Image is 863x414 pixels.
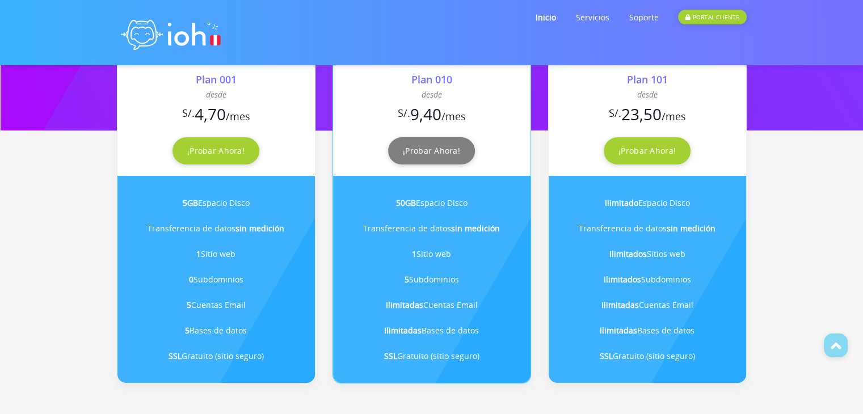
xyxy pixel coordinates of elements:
[172,137,259,164] a: ¡Probar Ahora!
[604,274,641,285] b: Ilimitados
[563,216,732,241] li: Transferencia de datos
[117,87,315,102] div: desde
[132,216,301,241] li: Transferencia de datos
[398,106,410,120] sup: S/.
[405,274,409,285] b: 5
[235,223,284,234] b: sin medición
[549,72,746,87] div: Plan 101
[451,223,500,234] b: sin medición
[333,72,531,87] div: Plan 010
[132,267,301,292] li: Subdominios
[563,190,732,216] li: Espacio Disco
[396,197,416,208] b: 50GB
[600,325,637,336] b: Ilimitadas
[132,292,301,318] li: Cuentas Email
[609,248,647,259] b: Ilimitados
[563,241,732,267] li: Sitios web
[386,299,423,310] b: Ilimitadas
[347,241,516,267] li: Sitio web
[667,223,715,234] b: sin medición
[132,318,301,343] li: Bases de datos
[132,241,301,267] li: Sitio web
[169,350,182,361] b: SSL
[196,248,201,259] b: 1
[563,343,732,369] li: Gratuito (sitio seguro)
[195,103,226,125] span: 4,70
[549,87,746,102] div: desde
[347,267,516,292] li: Subdominios
[117,7,225,58] img: logo ioh
[347,292,516,318] li: Cuentas Email
[662,109,686,123] span: /mes
[621,103,662,125] span: 23,50
[182,106,195,120] sup: S/.
[563,292,732,318] li: Cuentas Email
[441,109,466,123] span: /mes
[189,274,193,285] b: 0
[347,216,516,241] li: Transferencia de datos
[117,72,315,87] div: Plan 001
[604,137,691,164] a: ¡Probar Ahora!
[226,109,250,123] span: /mes
[600,350,613,361] b: SSL
[185,325,190,336] b: 5
[678,10,746,24] div: PORTAL CLIENTE
[347,343,516,369] li: Gratuito (sitio seguro)
[187,299,191,310] b: 5
[384,325,422,336] b: Ilimitadas
[347,318,516,343] li: Bases de datos
[333,87,531,102] div: desde
[412,248,416,259] b: 1
[410,103,441,125] span: 9,40
[132,343,301,369] li: Gratuito (sitio seguro)
[384,350,397,361] b: SSL
[563,267,732,292] li: Subdominios
[183,197,198,208] b: 5GB
[609,106,621,120] sup: S/.
[347,190,516,216] li: Espacio Disco
[388,137,475,164] a: ¡Probar Ahora!
[563,318,732,343] li: Bases de datos
[132,190,301,216] li: Espacio Disco
[605,197,638,208] b: Ilimitado
[601,299,639,310] b: Ilimitadas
